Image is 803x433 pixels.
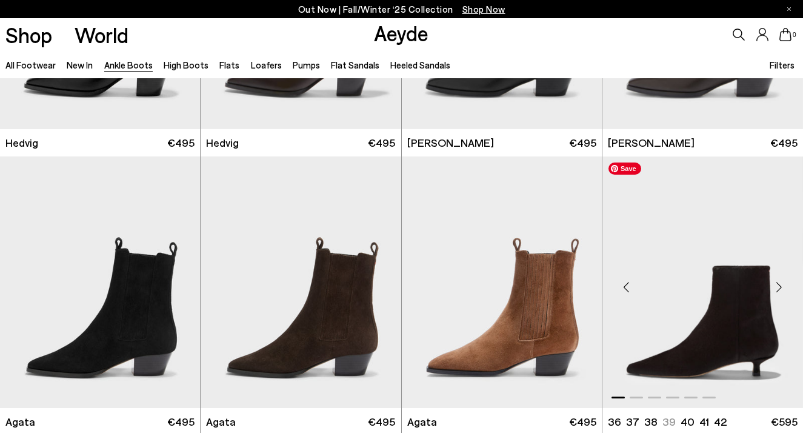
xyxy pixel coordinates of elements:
span: Agata [206,414,236,429]
img: Agata Suede Ankle Boots [402,156,602,408]
span: Hedvig [5,135,38,150]
span: Navigate to /collections/new-in [462,4,505,15]
li: 41 [699,414,709,429]
a: High Boots [164,59,208,70]
a: Hedvig €495 [201,129,401,156]
span: Filters [770,59,795,70]
span: Save [608,163,641,175]
a: Heeled Sandals [390,59,450,70]
a: Loafers [251,59,282,70]
li: 37 [626,414,639,429]
a: [PERSON_NAME] €495 [602,129,803,156]
a: 6 / 6 1 / 6 2 / 6 3 / 6 4 / 6 5 / 6 6 / 6 1 / 6 Next slide Previous slide [602,156,803,408]
a: New In [67,59,93,70]
li: 40 [681,414,695,429]
span: €595 [771,414,798,429]
a: World [75,24,128,45]
span: €495 [368,414,395,429]
span: €495 [167,414,195,429]
div: Next slide [761,269,797,306]
img: Sofie Ponyhair Ankle Boots [602,156,803,408]
span: Agata [5,414,35,429]
a: 0 [779,28,791,41]
span: Agata [407,414,437,429]
a: Flats [219,59,239,70]
a: All Footwear [5,59,56,70]
span: €495 [569,135,596,150]
span: €495 [167,135,195,150]
li: 42 [714,414,727,429]
span: [PERSON_NAME] [407,135,494,150]
a: Flat Sandals [331,59,379,70]
li: 36 [608,414,621,429]
ul: variant [608,414,723,429]
div: 1 / 6 [602,156,803,408]
p: Out Now | Fall/Winter ‘25 Collection [298,2,505,17]
div: Previous slide [608,269,645,306]
span: €495 [770,135,798,150]
span: €495 [368,135,395,150]
a: [PERSON_NAME] €495 [402,129,602,156]
a: Aeyde [374,20,428,45]
span: €495 [569,414,596,429]
a: Shop [5,24,52,45]
img: Agata Suede Ankle Boots [201,156,401,408]
span: Hedvig [206,135,239,150]
a: Pumps [293,59,320,70]
li: 38 [644,414,658,429]
span: 0 [791,32,798,38]
span: [PERSON_NAME] [608,135,695,150]
a: Ankle Boots [104,59,153,70]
